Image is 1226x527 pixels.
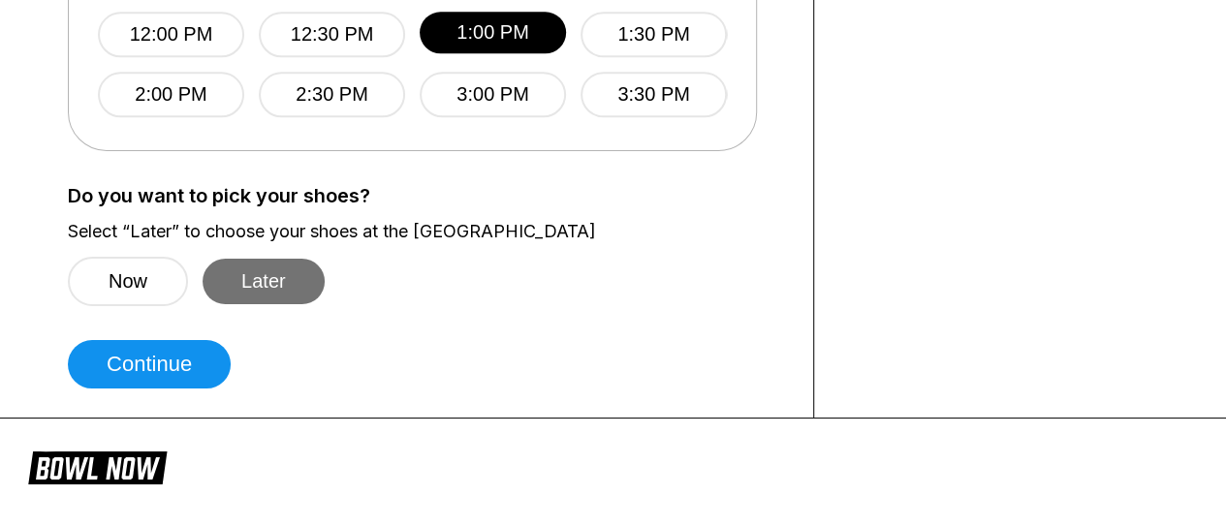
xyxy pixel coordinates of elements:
button: Later [203,259,325,304]
button: 2:30 PM [259,72,405,117]
button: 3:30 PM [581,72,727,117]
button: 3:00 PM [420,72,566,117]
label: Select “Later” to choose your shoes at the [GEOGRAPHIC_DATA] [68,221,784,242]
button: 12:00 PM [98,12,244,57]
button: Now [68,257,188,306]
button: 1:00 PM [420,12,566,53]
button: 1:30 PM [581,12,727,57]
label: Do you want to pick your shoes? [68,185,784,206]
button: 2:00 PM [98,72,244,117]
button: 12:30 PM [259,12,405,57]
button: Continue [68,340,231,388]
